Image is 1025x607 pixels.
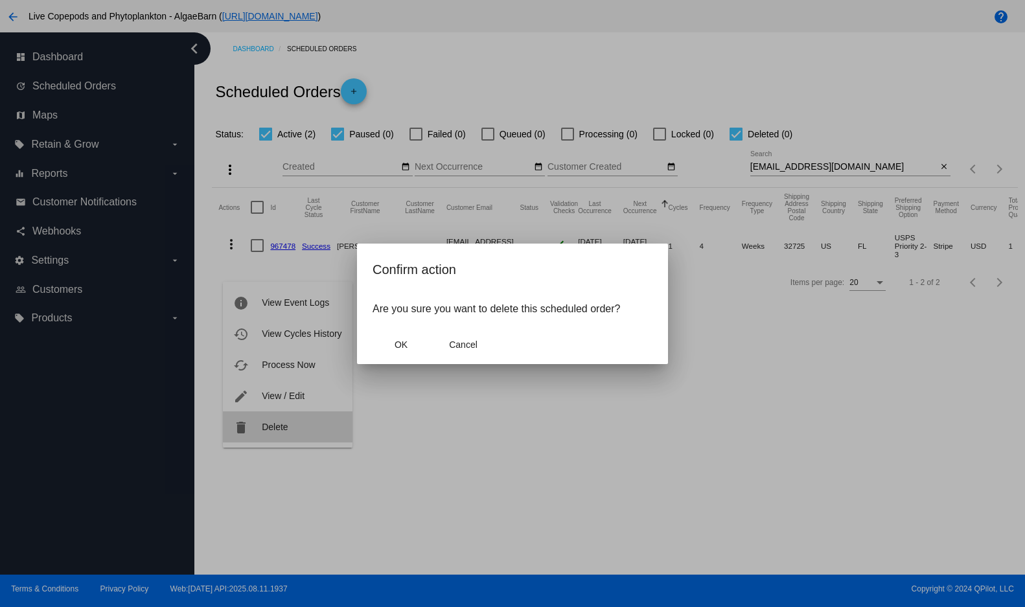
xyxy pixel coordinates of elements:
p: Are you sure you want to delete this scheduled order? [373,303,652,315]
button: Close dialog [435,333,492,356]
span: OK [395,339,408,350]
span: Cancel [449,339,478,350]
h2: Confirm action [373,259,652,280]
button: Close dialog [373,333,430,356]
